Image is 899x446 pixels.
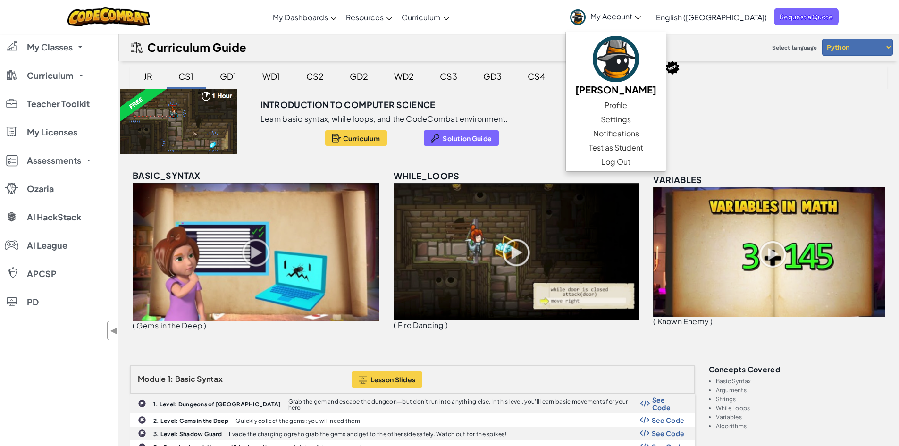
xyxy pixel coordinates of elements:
span: Known Enemy [657,316,709,326]
span: ( [394,320,396,330]
span: ) [204,320,206,330]
span: Lesson Slides [370,376,416,383]
b: 1. Level: Dungeons of [GEOGRAPHIC_DATA] [153,401,281,408]
span: Resources [346,12,384,22]
img: IconChallengeLevel.svg [138,399,146,408]
img: avatar [570,9,586,25]
a: My Dashboards [268,4,341,30]
img: while_loops_unlocked.png [394,183,639,320]
img: IconCurriculumGuide.svg [131,42,143,53]
h3: Concepts covered [709,365,888,373]
span: Curriculum [402,12,441,22]
a: Settings [566,112,666,126]
img: IconNew.svg [665,60,680,75]
b: 2. Level: Gems in the Deep [153,417,228,424]
p: Grab the gem and escape the dungeon—but don’t run into anything else. In this level, you’ll learn... [288,398,640,411]
span: Fire Dancing [398,320,444,330]
span: English ([GEOGRAPHIC_DATA]) [656,12,767,22]
div: GD2 [340,65,378,87]
p: Evade the charging ogre to grab the gems and get to the other side safely. Watch out for the spikes! [229,431,506,437]
div: CS2 [297,65,333,87]
li: Variables [716,414,888,420]
h2: Curriculum Guide [147,41,247,54]
span: Assessments [27,156,81,165]
a: My Account [565,2,646,32]
img: CodeCombat logo [67,7,150,26]
span: Notifications [593,128,639,139]
div: AI [648,65,675,87]
span: My Account [590,11,641,21]
span: basic_syntax [133,170,201,181]
span: My Classes [27,43,73,51]
img: IconChallengeLevel.svg [138,429,146,438]
div: WD1 [253,65,290,87]
li: While Loops [716,405,888,411]
div: WD2 [385,65,423,87]
img: avatar [593,36,639,82]
a: Request a Quote [774,8,839,25]
img: variables_unlocked.png [653,187,885,317]
img: Show Code Logo [640,430,649,437]
span: ◀ [110,324,118,337]
img: IconChallengeLevel.svg [138,416,146,424]
img: Show Code Logo [640,400,650,407]
p: Quickly collect the gems; you will need them. [235,418,361,424]
a: Test as Student [566,141,666,155]
a: Notifications [566,126,666,141]
button: Solution Guide [424,130,499,146]
p: Learn basic syntax, while loops, and the CodeCombat environment. [260,114,508,124]
span: AI League [27,241,67,250]
h5: [PERSON_NAME] [575,82,656,97]
a: Log Out [566,155,666,169]
div: CS4 [518,65,555,87]
div: CS3 [430,65,467,87]
li: Arguments [716,387,888,393]
button: Curriculum [325,130,387,146]
span: Ozaria [27,185,54,193]
a: Profile [566,98,666,112]
span: Curriculum [27,71,74,80]
span: Curriculum [343,135,380,142]
span: while_loops [394,170,459,181]
a: Curriculum [397,4,454,30]
span: Teacher Toolkit [27,100,90,108]
span: Module [138,374,166,384]
span: ) [445,320,448,330]
div: CS1 [169,65,203,87]
img: basic_syntax_unlocked.png [133,183,379,321]
span: My Dashboards [273,12,328,22]
span: ( [653,316,655,326]
div: GD3 [474,65,511,87]
span: Basic Syntax [175,374,223,384]
li: Basic Syntax [716,378,888,384]
span: See Code [652,416,685,424]
img: Show Code Logo [640,417,649,423]
li: Algorithms [716,423,888,429]
span: 1: [168,374,174,384]
span: Solution Guide [443,135,492,142]
span: Select language [768,41,821,55]
span: Gems in the Deep [136,320,202,330]
div: CS5 [562,65,598,87]
span: variables [653,174,702,185]
span: See Code [652,396,685,411]
a: Resources [341,4,397,30]
span: ( [133,320,135,330]
h3: Introduction to Computer Science [260,98,436,112]
a: [PERSON_NAME] [566,34,666,98]
b: 3. Level: Shadow Guard [153,430,222,438]
button: Lesson Slides [352,371,423,388]
a: English ([GEOGRAPHIC_DATA]) [651,4,772,30]
span: ) [710,316,713,326]
span: See Code [652,429,685,437]
a: 3. Level: Shadow Guard Evade the charging ogre to grab the gems and get to the other side safely.... [130,427,695,440]
span: AI HackStack [27,213,81,221]
li: Strings [716,396,888,402]
a: 1. Level: Dungeons of [GEOGRAPHIC_DATA] Grab the gem and escape the dungeon—but don’t run into an... [130,394,695,413]
span: My Licenses [27,128,77,136]
a: 2. Level: Gems in the Deep Quickly collect the gems; you will need them. Show Code Logo See Code [130,413,695,427]
div: GD1 [210,65,246,87]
